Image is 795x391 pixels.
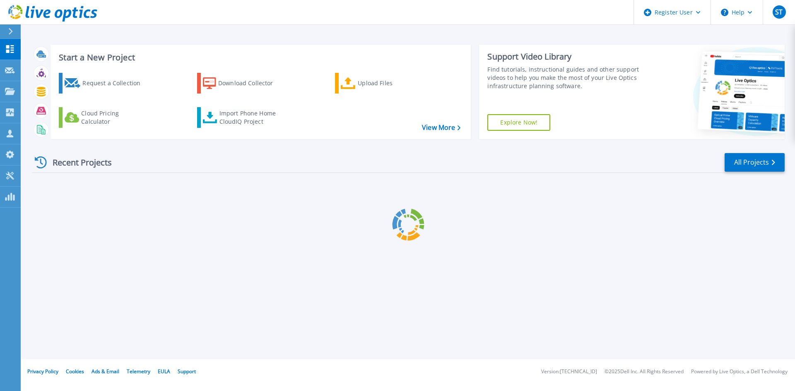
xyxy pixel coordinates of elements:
a: Explore Now! [487,114,550,131]
div: Find tutorials, instructional guides and other support videos to help you make the most of your L... [487,65,643,90]
li: © 2025 Dell Inc. All Rights Reserved [605,369,684,374]
div: Request a Collection [82,75,149,91]
div: Support Video Library [487,51,643,62]
div: Import Phone Home CloudIQ Project [219,109,284,126]
span: ST [775,9,783,15]
div: Download Collector [218,75,284,91]
a: Cloud Pricing Calculator [59,107,151,128]
div: Recent Projects [32,152,123,173]
div: Cloud Pricing Calculator [81,109,147,126]
a: Upload Files [335,73,427,94]
a: Request a Collection [59,73,151,94]
a: Ads & Email [92,368,119,375]
a: Cookies [66,368,84,375]
a: Download Collector [197,73,289,94]
a: Privacy Policy [27,368,58,375]
a: Support [178,368,196,375]
h3: Start a New Project [59,53,460,62]
a: All Projects [725,153,785,172]
a: Telemetry [127,368,150,375]
a: EULA [158,368,170,375]
div: Upload Files [358,75,424,91]
a: View More [422,124,460,132]
li: Powered by Live Optics, a Dell Technology [691,369,788,374]
li: Version: [TECHNICAL_ID] [541,369,597,374]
